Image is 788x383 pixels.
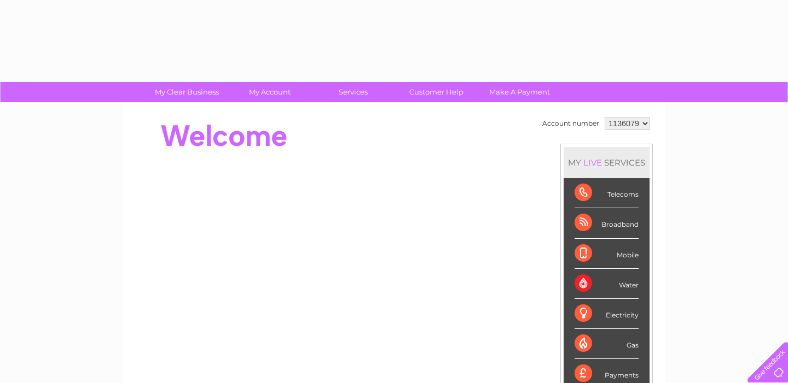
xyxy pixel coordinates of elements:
a: Services [308,82,398,102]
a: Customer Help [391,82,482,102]
div: Broadband [575,208,639,238]
a: Make A Payment [474,82,565,102]
div: Mobile [575,239,639,269]
a: My Clear Business [142,82,232,102]
div: Electricity [575,299,639,329]
div: Gas [575,329,639,359]
td: Account number [540,114,602,133]
div: LIVE [581,157,604,168]
div: MY SERVICES [564,147,650,178]
div: Telecoms [575,178,639,208]
div: Water [575,269,639,299]
a: My Account [225,82,315,102]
